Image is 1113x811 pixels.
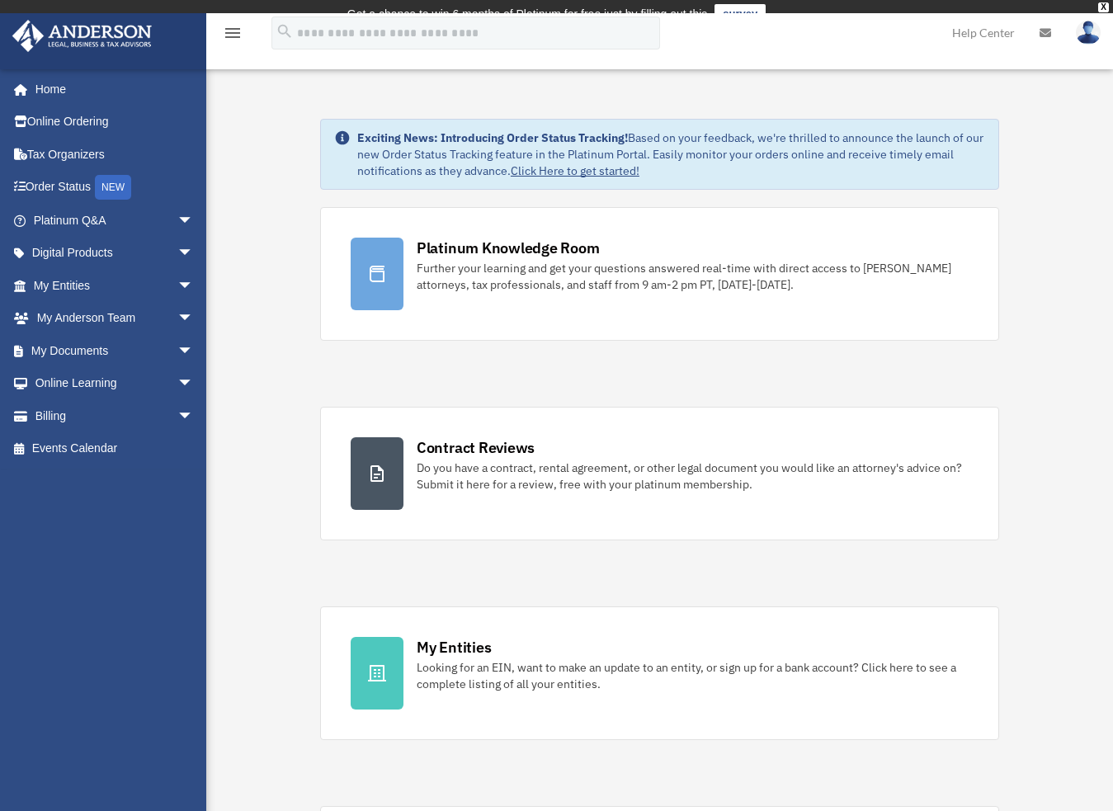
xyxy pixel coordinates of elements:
a: Online Ordering [12,106,219,139]
span: arrow_drop_down [177,399,210,433]
span: arrow_drop_down [177,237,210,271]
i: menu [223,23,243,43]
a: My Anderson Teamarrow_drop_down [12,302,219,335]
a: menu [223,29,243,43]
div: Looking for an EIN, want to make an update to an entity, or sign up for a bank account? Click her... [417,659,969,692]
a: My Entitiesarrow_drop_down [12,269,219,302]
a: Order StatusNEW [12,171,219,205]
a: Tax Organizers [12,138,219,171]
a: Contract Reviews Do you have a contract, rental agreement, or other legal document you would like... [320,407,999,540]
a: Click Here to get started! [511,163,639,178]
a: survey [714,4,766,24]
a: Events Calendar [12,432,219,465]
a: My Entities Looking for an EIN, want to make an update to an entity, or sign up for a bank accoun... [320,606,999,740]
div: Based on your feedback, we're thrilled to announce the launch of our new Order Status Tracking fe... [357,130,985,179]
a: Home [12,73,210,106]
img: Anderson Advisors Platinum Portal [7,20,157,52]
strong: Exciting News: Introducing Order Status Tracking! [357,130,628,145]
div: Contract Reviews [417,437,535,458]
div: Further your learning and get your questions answered real-time with direct access to [PERSON_NAM... [417,260,969,293]
i: search [276,22,294,40]
div: Get a chance to win 6 months of Platinum for free just by filling out this [347,4,708,24]
span: arrow_drop_down [177,269,210,303]
span: arrow_drop_down [177,367,210,401]
div: My Entities [417,637,491,658]
a: Platinum Knowledge Room Further your learning and get your questions answered real-time with dire... [320,207,999,341]
div: Platinum Knowledge Room [417,238,600,258]
div: close [1098,2,1109,12]
a: Platinum Q&Aarrow_drop_down [12,204,219,237]
a: Digital Productsarrow_drop_down [12,237,219,270]
a: My Documentsarrow_drop_down [12,334,219,367]
img: User Pic [1076,21,1101,45]
a: Billingarrow_drop_down [12,399,219,432]
span: arrow_drop_down [177,334,210,368]
span: arrow_drop_down [177,302,210,336]
div: NEW [95,175,131,200]
span: arrow_drop_down [177,204,210,238]
a: Online Learningarrow_drop_down [12,367,219,400]
div: Do you have a contract, rental agreement, or other legal document you would like an attorney's ad... [417,460,969,493]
